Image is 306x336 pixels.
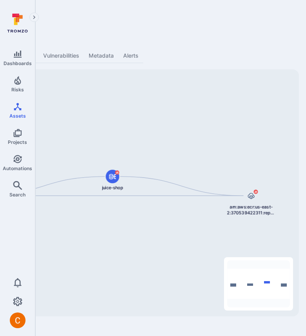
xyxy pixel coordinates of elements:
i: Expand navigation menu [31,14,37,21]
span: Assets [9,113,26,119]
a: Metadata [84,49,118,63]
span: Dashboards [4,60,32,66]
div: Camilo Rivera [10,312,25,328]
span: arn:aws:ecr:us-east-2:370539422311:repository/juice-shop/sha256:802c830cc505147cb7318954b8b172bf8... [226,204,276,216]
button: Expand navigation menu [29,13,39,22]
span: Risks [11,87,24,93]
a: Alerts [118,49,143,63]
span: Search [9,192,25,198]
a: Vulnerabilities [38,49,84,63]
img: ACg8ocJuq_DPPTkXyD9OlTnVLvDrpObecjcADscmEHLMiTyEnTELew=s96-c [10,312,25,328]
span: Automations [3,165,32,171]
span: Projects [8,139,27,145]
span: juice-shop [102,185,123,191]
